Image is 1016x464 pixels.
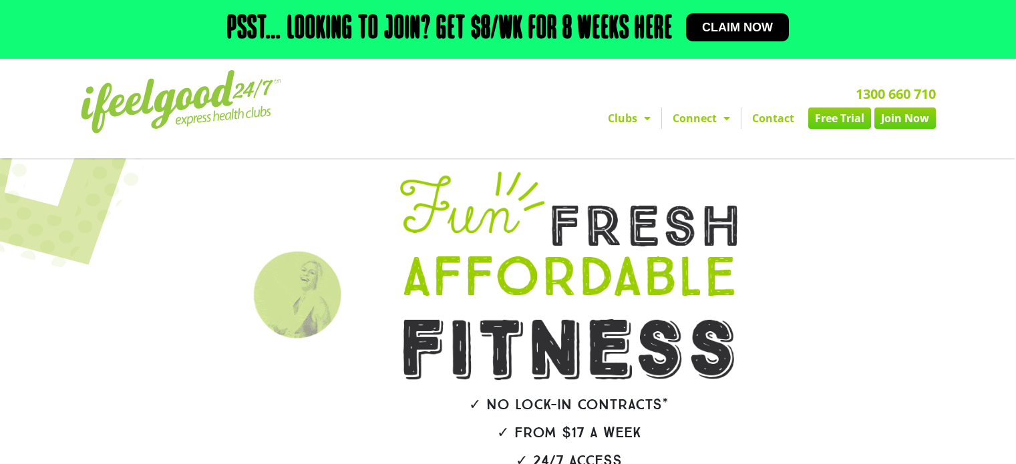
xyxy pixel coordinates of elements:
[597,107,661,129] a: Clubs
[385,107,936,129] nav: Menu
[686,13,789,41] a: Claim now
[662,107,741,129] a: Connect
[363,397,776,412] h2: ✓ No lock-in contracts*
[874,107,936,129] a: Join Now
[808,107,871,129] a: Free Trial
[363,425,776,440] h2: ✓ From $17 a week
[702,21,773,33] span: Claim now
[741,107,805,129] a: Contact
[856,85,936,103] a: 1300 660 710
[227,13,673,45] h2: Psst… Looking to join? Get $8/wk for 8 weeks here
